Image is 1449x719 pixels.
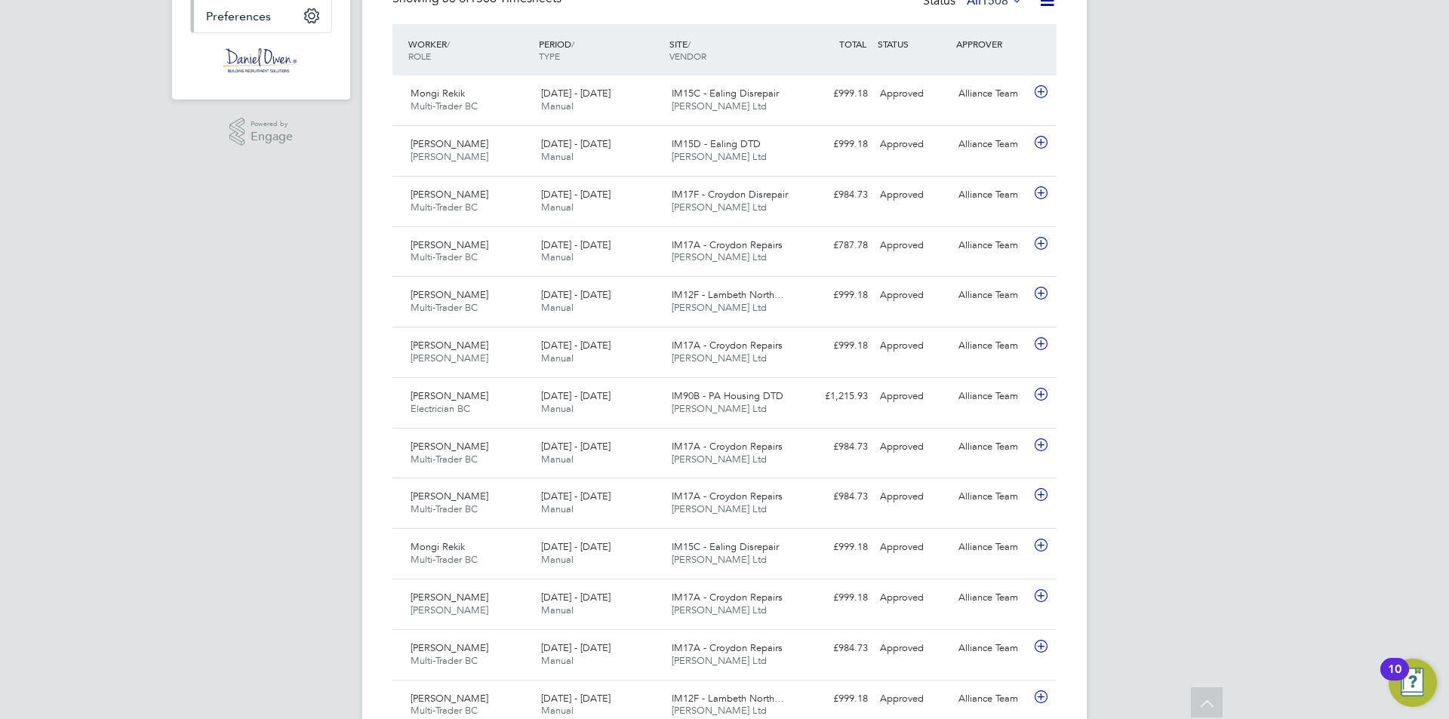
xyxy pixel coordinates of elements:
div: Approved [874,384,952,409]
span: Manual [541,402,574,415]
span: Manual [541,301,574,314]
span: VENDOR [669,50,706,62]
span: [PERSON_NAME] [411,188,488,201]
span: Electrician BC [411,402,470,415]
span: Multi-Trader BC [411,654,478,667]
span: Manual [541,352,574,364]
span: Manual [541,704,574,717]
span: [PERSON_NAME] Ltd [672,604,767,616]
span: IM15C - Ealing Disrepair [672,87,779,100]
span: Mongi Rekik [411,87,465,100]
button: Open Resource Center, 10 new notifications [1389,659,1437,707]
span: IM12F - Lambeth North… [672,692,784,705]
span: [DATE] - [DATE] [541,490,611,502]
div: £984.73 [795,484,874,509]
div: Alliance Team [952,384,1031,409]
span: [PERSON_NAME] Ltd [672,453,767,466]
span: [DATE] - [DATE] [541,238,611,251]
span: [PERSON_NAME] Ltd [672,150,767,163]
div: Alliance Team [952,687,1031,711]
span: [DATE] - [DATE] [541,540,611,553]
div: Approved [874,183,952,207]
div: £999.18 [795,333,874,358]
span: [PERSON_NAME] [411,288,488,301]
span: Manual [541,604,574,616]
span: IM17A - Croydon Repairs [672,238,783,251]
span: IM17A - Croydon Repairs [672,339,783,352]
span: Preferences [206,9,271,23]
span: Multi-Trader BC [411,704,478,717]
div: Alliance Team [952,132,1031,157]
div: Alliance Team [952,484,1031,509]
span: [DATE] - [DATE] [541,692,611,705]
span: [PERSON_NAME] Ltd [672,100,767,112]
div: Alliance Team [952,183,1031,207]
div: Approved [874,132,952,157]
a: Go to home page [190,48,332,72]
span: [PERSON_NAME] Ltd [672,704,767,717]
span: Manual [541,250,574,263]
span: [PERSON_NAME] [411,641,488,654]
span: Powered by [251,118,293,131]
span: [DATE] - [DATE] [541,87,611,100]
span: [PERSON_NAME] [411,339,488,352]
div: Approved [874,535,952,560]
span: [PERSON_NAME] [411,150,488,163]
div: £999.18 [795,585,874,610]
span: [PERSON_NAME] Ltd [672,250,767,263]
div: Alliance Team [952,333,1031,358]
div: STATUS [874,30,952,57]
div: Alliance Team [952,81,1031,106]
span: [PERSON_NAME] Ltd [672,201,767,214]
span: IM15D - Ealing DTD [672,137,761,150]
span: [DATE] - [DATE] [541,389,611,402]
span: / [688,38,691,50]
div: Alliance Team [952,585,1031,610]
span: [PERSON_NAME] Ltd [672,402,767,415]
div: SITE [666,30,796,69]
div: Approved [874,283,952,308]
span: TYPE [539,50,560,62]
span: [PERSON_NAME] [411,137,488,150]
div: Approved [874,484,952,509]
div: Alliance Team [952,233,1031,258]
div: Alliance Team [952,636,1031,661]
span: [PERSON_NAME] [411,352,488,364]
span: [PERSON_NAME] Ltd [672,553,767,566]
span: [PERSON_NAME] Ltd [672,502,767,515]
span: Multi-Trader BC [411,201,478,214]
div: Approved [874,585,952,610]
span: [PERSON_NAME] [411,440,488,453]
span: Manual [541,553,574,566]
div: £984.73 [795,183,874,207]
span: [DATE] - [DATE] [541,288,611,301]
div: £999.18 [795,687,874,711]
div: £999.18 [795,283,874,308]
span: IM17A - Croydon Repairs [672,591,783,604]
div: Approved [874,81,952,106]
span: Manual [541,502,574,515]
div: £999.18 [795,81,874,106]
span: [PERSON_NAME] Ltd [672,352,767,364]
span: IM12F - Lambeth North… [672,288,784,301]
div: £1,215.93 [795,384,874,409]
span: IM17A - Croydon Repairs [672,440,783,453]
span: [DATE] - [DATE] [541,188,611,201]
span: [PERSON_NAME] [411,238,488,251]
span: ROLE [408,50,431,62]
span: IM90B - PA Housing DTD [672,389,783,402]
div: 10 [1388,669,1401,689]
span: [DATE] - [DATE] [541,591,611,604]
div: £984.73 [795,636,874,661]
span: IM17F - Croydon Disrepair [672,188,788,201]
div: Approved [874,435,952,459]
span: Multi-Trader BC [411,100,478,112]
div: £787.78 [795,233,874,258]
span: Engage [251,131,293,143]
span: [DATE] - [DATE] [541,137,611,150]
div: Alliance Team [952,535,1031,560]
span: Mongi Rekik [411,540,465,553]
span: [PERSON_NAME] [411,591,488,604]
div: Approved [874,687,952,711]
span: [PERSON_NAME] Ltd [672,654,767,667]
